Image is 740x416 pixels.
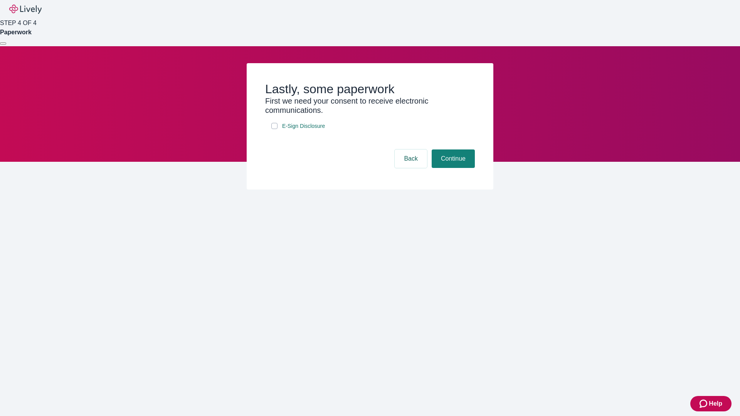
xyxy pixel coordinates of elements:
button: Back [395,149,427,168]
img: Lively [9,5,42,14]
button: Zendesk support iconHelp [690,396,732,411]
h3: First we need your consent to receive electronic communications. [265,96,475,115]
span: E-Sign Disclosure [282,122,325,130]
a: e-sign disclosure document [281,121,326,131]
button: Continue [432,149,475,168]
h2: Lastly, some paperwork [265,82,475,96]
svg: Zendesk support icon [700,399,709,408]
span: Help [709,399,722,408]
